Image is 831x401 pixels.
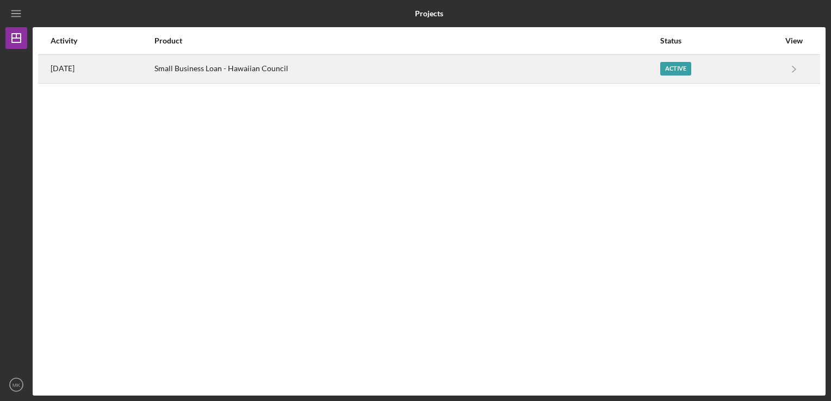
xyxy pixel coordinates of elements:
[51,64,75,73] time: 2025-09-16 19:38
[415,9,443,18] b: Projects
[5,374,27,396] button: MK
[154,36,659,45] div: Product
[660,62,691,76] div: Active
[660,36,779,45] div: Status
[51,36,153,45] div: Activity
[780,36,808,45] div: View
[154,55,659,83] div: Small Business Loan - Hawaiian Council
[13,382,21,388] text: MK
